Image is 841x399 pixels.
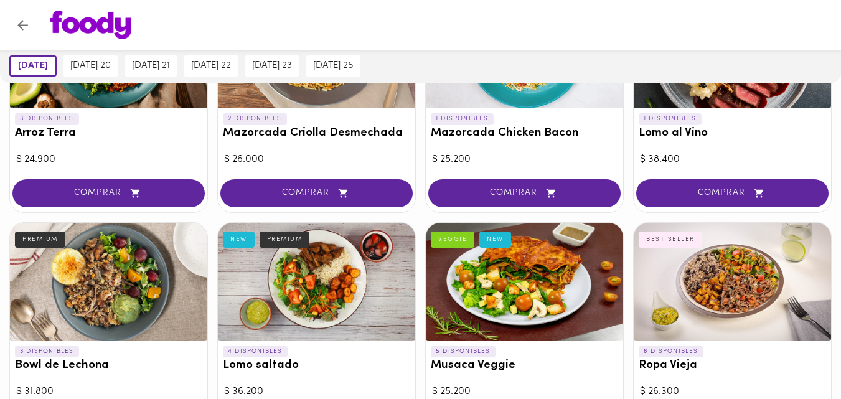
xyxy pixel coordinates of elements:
button: [DATE] 21 [125,55,177,77]
div: $ 26.300 [640,385,825,399]
p: 2 DISPONIBLES [223,113,287,124]
div: $ 25.200 [432,153,617,167]
div: BEST SELLER [639,232,702,248]
div: PREMIUM [260,232,310,248]
p: 4 DISPONIBLES [223,346,288,357]
p: 5 DISPONIBLES [431,346,496,357]
span: [DATE] 23 [252,60,292,72]
h3: Mazorcada Criolla Desmechada [223,127,410,140]
div: $ 31.800 [16,385,201,399]
button: COMPRAR [220,179,413,207]
span: COMPRAR [236,188,397,199]
span: [DATE] 22 [191,60,231,72]
h3: Bowl de Lechona [15,359,202,372]
span: [DATE] 20 [70,60,111,72]
div: NEW [479,232,511,248]
img: logo.png [50,11,131,39]
div: NEW [223,232,255,248]
div: Ropa Vieja [634,223,831,341]
button: COMPRAR [12,179,205,207]
button: [DATE] 23 [245,55,299,77]
div: Bowl de Lechona [10,223,207,341]
p: 1 DISPONIBLES [639,113,702,124]
button: COMPRAR [428,179,621,207]
button: [DATE] 20 [63,55,118,77]
p: 6 DISPONIBLES [639,346,703,357]
button: Volver [7,10,38,40]
div: Musaca Veggie [426,223,623,341]
div: PREMIUM [15,232,65,248]
h3: Ropa Vieja [639,359,826,372]
div: $ 38.400 [640,153,825,167]
span: COMPRAR [652,188,813,199]
p: 3 DISPONIBLES [15,346,79,357]
button: COMPRAR [636,179,829,207]
div: $ 36.200 [224,385,409,399]
button: [DATE] 22 [184,55,238,77]
div: $ 25.200 [432,385,617,399]
button: [DATE] 25 [306,55,360,77]
div: VEGGIE [431,232,474,248]
h3: Lomo saltado [223,359,410,372]
iframe: Messagebird Livechat Widget [769,327,829,387]
span: COMPRAR [28,188,189,199]
span: [DATE] 25 [313,60,353,72]
span: COMPRAR [444,188,605,199]
h3: Musaca Veggie [431,359,618,372]
button: [DATE] [9,55,57,77]
p: 3 DISPONIBLES [15,113,79,124]
h3: Lomo al Vino [639,127,826,140]
div: Lomo saltado [218,223,415,341]
span: [DATE] [18,60,48,72]
div: $ 26.000 [224,153,409,167]
p: 1 DISPONIBLES [431,113,494,124]
h3: Arroz Terra [15,127,202,140]
h3: Mazorcada Chicken Bacon [431,127,618,140]
div: $ 24.900 [16,153,201,167]
span: [DATE] 21 [132,60,170,72]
